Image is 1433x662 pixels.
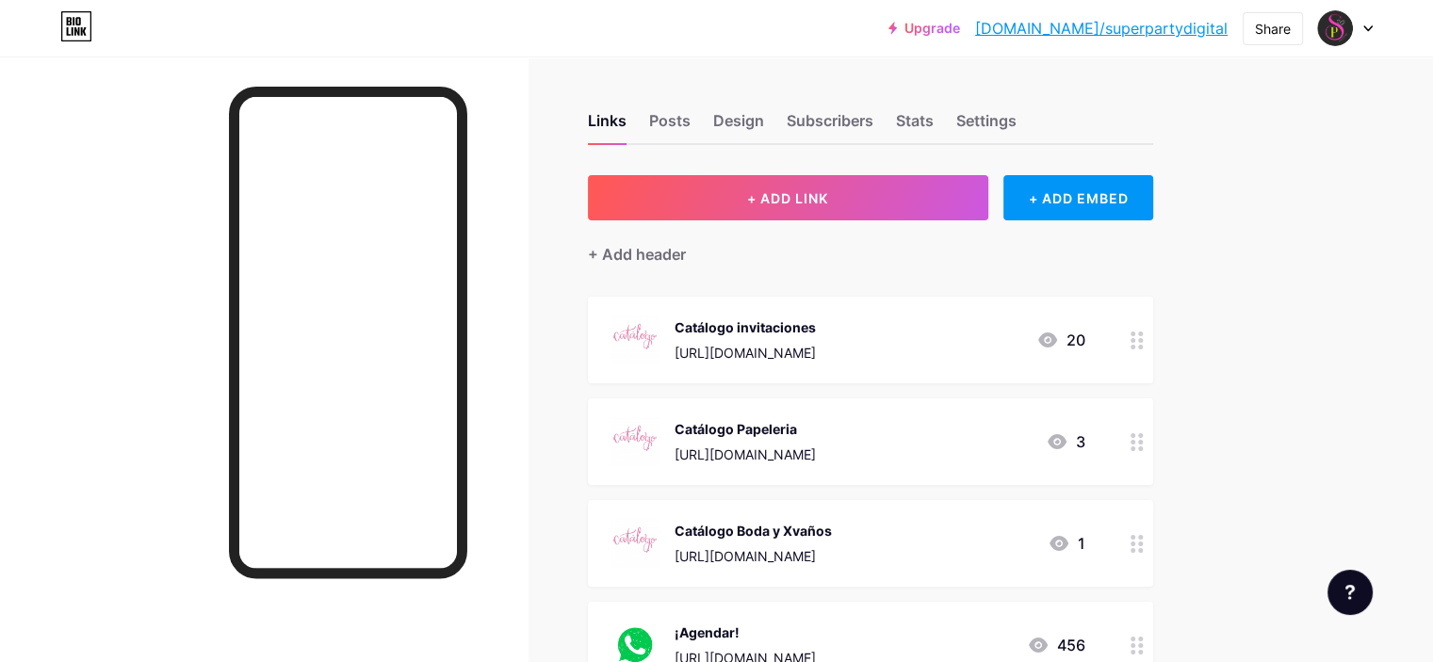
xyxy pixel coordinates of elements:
div: 1 [1048,532,1085,555]
div: Links [588,109,627,143]
div: [URL][DOMAIN_NAME] [675,546,832,566]
a: Upgrade [888,21,960,36]
div: Design [713,109,764,143]
div: Share [1255,19,1291,39]
div: + Add header [588,243,686,266]
div: [URL][DOMAIN_NAME] [675,343,816,363]
div: Subscribers [787,109,873,143]
div: Posts [649,109,691,143]
div: Catálogo Boda y Xvaños [675,521,832,541]
img: Catálogo Papeleria [611,417,660,466]
div: + ADD EMBED [1003,175,1153,220]
div: 20 [1036,329,1085,351]
a: [DOMAIN_NAME]/superpartydigital [975,17,1228,40]
img: Catálogo Boda y Xvaños [611,519,660,568]
div: Catálogo invitaciones [675,317,816,337]
div: Settings [956,109,1017,143]
div: Stats [896,109,934,143]
div: [URL][DOMAIN_NAME] [675,444,816,464]
div: Catálogo Papeleria [675,419,816,439]
button: + ADD LINK [588,175,988,220]
div: 3 [1046,430,1085,453]
div: 456 [1027,634,1085,656]
span: + ADD LINK [747,190,828,206]
img: superpartyvirtual [1317,10,1353,46]
img: Catálogo invitaciones [611,315,660,364]
div: ¡Agendar! [675,622,816,642]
